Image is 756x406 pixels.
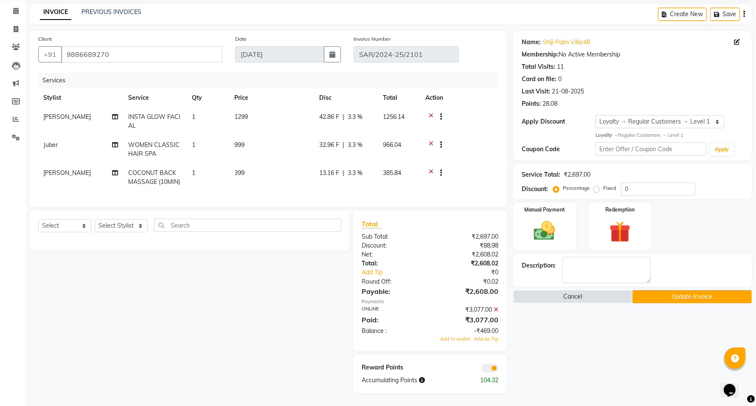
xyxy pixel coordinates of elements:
button: Apply [710,143,734,156]
button: Create New [658,8,707,21]
div: ₹88.98 [430,241,505,250]
span: 1 [192,113,195,121]
div: ₹2,697.00 [430,232,505,241]
input: Search by Name/Mobile/Email/Code [61,46,222,62]
span: 42.86 F [319,113,339,121]
div: -₹469.00 [430,327,505,336]
span: 3.3 % [348,113,363,121]
iframe: chat widget [720,372,748,398]
button: Save [710,8,740,21]
div: Net: [355,250,430,259]
a: PREVIOUS INVOICES [82,8,141,16]
span: [PERSON_NAME] [43,113,91,121]
span: Add as Tip [474,336,498,342]
label: Invoice Number [354,35,391,43]
span: 3.3 % [348,141,363,149]
div: Membership: [522,50,559,59]
div: Sub Total: [355,232,430,241]
div: ₹0 [442,268,505,277]
label: Manual Payment [524,206,565,214]
span: 399 [234,169,245,177]
div: Service Total: [522,170,560,179]
div: Description: [522,261,556,270]
th: Service [123,88,187,107]
span: 1 [192,141,195,149]
div: Name: [522,38,541,47]
span: 1299 [234,113,248,121]
div: ₹2,697.00 [564,170,590,179]
img: _cash.svg [527,219,562,243]
div: Services [39,73,505,88]
div: ONLINE [355,305,430,314]
button: +91 [38,46,62,62]
div: 104.32 [467,376,505,385]
div: ₹2,608.00 [430,286,505,296]
span: 999 [234,141,245,149]
label: Redemption [605,206,635,214]
th: Price [229,88,314,107]
div: ₹0.02 [430,277,505,286]
span: 32.96 F [319,141,339,149]
div: Coupon Code [522,145,596,154]
label: Client [38,35,52,43]
div: Reward Points [355,363,430,372]
div: Regular Customers → Level 1 [596,132,743,139]
div: Apply Discount [522,117,596,126]
span: WOMEN CLASSIC HAIR SPA [128,141,180,158]
div: Discount: [522,185,548,194]
span: Add to wallet [440,336,470,342]
div: ₹3,077.00 [430,315,505,325]
th: Total [378,88,420,107]
div: Discount: [355,241,430,250]
span: | [343,141,344,149]
th: Disc [314,88,378,107]
div: Points: [522,99,541,108]
div: 0 [558,75,562,84]
div: Last Visit: [522,87,550,96]
th: Qty [187,88,229,107]
label: Percentage [563,184,590,192]
strong: Loyalty → [596,132,618,138]
th: Stylist [38,88,123,107]
button: Cancel [513,290,632,303]
span: 385.84 [383,169,401,177]
div: Round Off: [355,277,430,286]
div: ₹2,608.02 [430,250,505,259]
div: ₹3,077.00 [430,305,505,314]
span: COCONUT BACK MASSAGE (10MIN) [128,169,180,186]
span: | [343,169,344,178]
label: Date [235,35,247,43]
span: [PERSON_NAME] [43,169,91,177]
img: _gift.svg [603,219,637,245]
div: ₹2,608.02 [430,259,505,268]
a: Add Tip [355,268,442,277]
button: Update Invoice [632,290,752,303]
div: 28.08 [542,99,557,108]
input: Search [154,219,341,232]
a: Shiji Palm Villa:48 [542,38,590,47]
div: Accumulating Points [355,376,467,385]
span: 13.16 F [319,169,339,178]
span: | [343,113,344,121]
div: Card on file: [522,75,556,84]
label: Fixed [603,184,616,192]
input: Enter Offer / Coupon Code [596,142,706,155]
div: No Active Membership [522,50,743,59]
span: INSTA GLOW FACIAL [128,113,180,130]
div: Payable: [355,286,430,296]
div: Paid: [355,315,430,325]
div: Total Visits: [522,62,555,71]
span: Juber [43,141,58,149]
span: 966.04 [383,141,401,149]
div: Total: [355,259,430,268]
span: 1256.14 [383,113,405,121]
div: Payments [362,298,498,305]
span: Total [362,220,381,228]
a: INVOICE [40,5,71,20]
div: 11 [557,62,564,71]
th: Action [420,88,498,107]
div: 21-08-2025 [552,87,584,96]
span: 3.3 % [348,169,363,178]
div: Balance : [355,327,430,336]
span: 1 [192,169,195,177]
